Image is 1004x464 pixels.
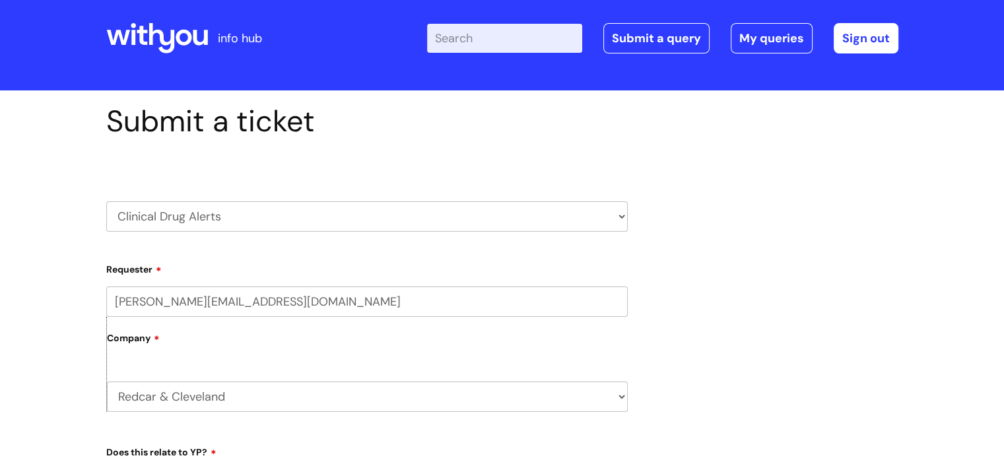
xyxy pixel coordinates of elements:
h1: Submit a ticket [106,104,628,139]
input: Search [427,24,582,53]
p: info hub [218,28,262,49]
label: Does this relate to YP? [106,442,628,458]
div: | - [427,23,898,53]
label: Requester [106,259,628,275]
label: Company [107,328,628,358]
a: Submit a query [603,23,710,53]
a: Sign out [834,23,898,53]
a: My queries [731,23,813,53]
input: Email [106,286,628,317]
